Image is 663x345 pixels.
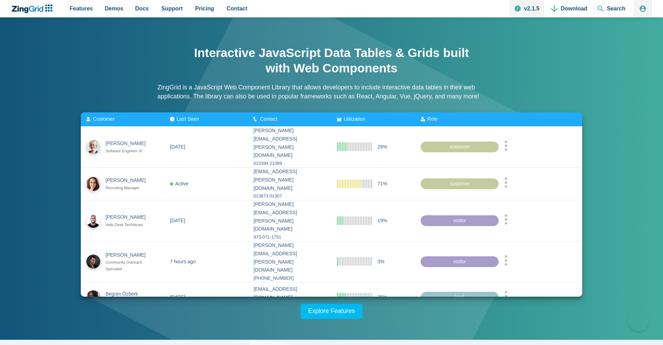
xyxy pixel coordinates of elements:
[192,45,471,76] h1: Interactive JavaScript Data Tables & Grids built with Web Components
[377,257,384,266] span: 3%
[421,141,499,152] div: customer
[421,178,499,189] div: customer
[11,5,56,13] a: ZingChart Logo. Click to return to the homepage
[135,4,149,13] span: Docs
[105,4,123,13] span: Demos
[106,259,152,272] div: Community Outreach Specialist
[106,222,152,228] div: Help Desk Technician
[106,290,152,298] div: Begüm Özberk
[106,251,152,259] div: [PERSON_NAME]
[344,116,365,122] span: Utilization
[161,4,182,13] span: Support
[253,241,326,274] div: [PERSON_NAME][EMAIL_ADDRESS][PERSON_NAME][DOMAIN_NAME]
[106,148,152,154] div: Software Engineer IV
[170,293,185,302] div: [DATE]
[253,192,326,200] div: 013873 01307
[421,292,499,303] div: lead
[253,127,326,160] div: [PERSON_NAME][EMAIL_ADDRESS][PERSON_NAME][DOMAIN_NAME]
[301,304,362,319] a: Explore Features
[170,143,185,151] div: [DATE]
[106,176,152,185] div: [PERSON_NAME]
[170,257,196,266] div: 7 hours ago
[421,215,499,226] div: visitor
[253,160,326,167] div: 015394 21089
[253,233,326,241] div: 973-071-1751
[253,168,326,192] div: [EMAIL_ADDRESS][PERSON_NAME][DOMAIN_NAME]
[377,216,387,225] span: 19%
[253,274,326,282] div: [PHONE_NUMBER]
[170,179,188,188] div: Active
[377,179,387,188] span: 71%
[421,256,499,267] div: visitor
[628,310,649,331] iframe: Toggle Customer Support
[253,285,326,302] div: [EMAIL_ADDRESS][DOMAIN_NAME]
[106,139,152,148] div: [PERSON_NAME]
[195,4,214,13] span: Pricing
[377,143,387,151] span: 29%
[177,116,199,122] span: Last Seen
[106,213,152,222] div: [PERSON_NAME]
[427,116,438,122] span: Role
[227,4,248,13] span: Contact
[70,4,93,13] span: Features
[377,293,387,302] span: 25%
[260,116,278,122] span: Contact
[157,83,506,101] p: ZingGrid is a JavaScript Web Component Library that allows developers to include interactive data...
[93,116,115,122] span: Customer
[106,185,152,191] div: Recruiting Manager
[170,216,185,225] div: [DATE]
[253,200,326,233] div: [PERSON_NAME][EMAIL_ADDRESS][PERSON_NAME][DOMAIN_NAME]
